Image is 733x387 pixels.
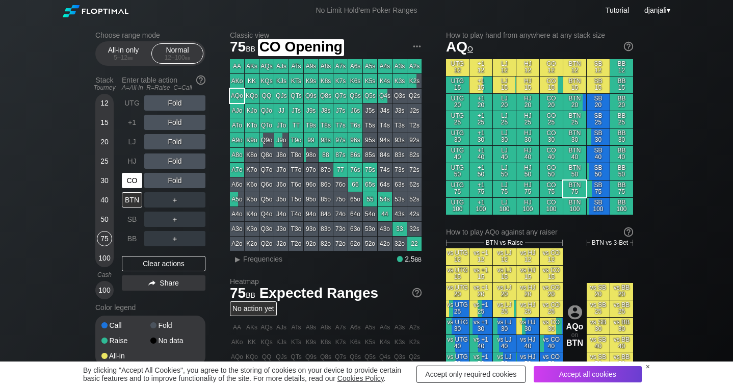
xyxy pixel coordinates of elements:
[378,59,392,73] div: A4s
[154,44,201,63] div: Normal
[610,111,633,128] div: BB 25
[319,222,333,236] div: 83o
[642,5,671,16] div: ▾
[127,54,133,61] span: bb
[245,192,259,207] div: K5o
[95,31,205,39] h2: Choose range mode
[392,192,407,207] div: 53s
[563,146,586,163] div: BTN 40
[144,95,205,111] div: Fold
[392,89,407,103] div: Q3s
[319,133,333,147] div: 98s
[563,76,586,93] div: BTN 15
[493,146,516,163] div: LJ 40
[563,163,586,180] div: BTN 50
[91,72,118,95] div: Stack
[563,59,586,76] div: BTN 12
[300,6,432,17] div: No Limit Hold’em Poker Ranges
[411,287,423,298] img: help.32db89a4.svg
[392,207,407,221] div: 43s
[259,207,274,221] div: Q4o
[540,59,563,76] div: CO 12
[610,59,633,76] div: BB 12
[587,76,610,93] div: SB 15
[363,74,377,88] div: K5s
[348,104,362,118] div: J6s
[587,128,610,145] div: SB 30
[540,128,563,145] div: CO 30
[319,177,333,192] div: 86o
[610,198,633,215] div: BB 100
[378,133,392,147] div: 94s
[245,133,259,147] div: K9o
[274,177,289,192] div: J6o
[493,163,516,180] div: LJ 50
[304,74,318,88] div: K9s
[493,59,516,76] div: LJ 12
[245,118,259,133] div: KTo
[274,59,289,73] div: AJs
[230,192,244,207] div: A5o
[304,192,318,207] div: 95o
[97,95,112,111] div: 12
[363,59,377,73] div: A5s
[304,89,318,103] div: Q9s
[304,177,318,192] div: 96o
[392,118,407,133] div: T3s
[259,59,274,73] div: AQs
[516,59,539,76] div: HJ 12
[407,222,422,236] div: 32s
[122,72,205,95] div: Enter table action
[289,104,303,118] div: JTs
[304,222,318,236] div: 93o
[363,133,377,147] div: 95s
[378,192,392,207] div: 54s
[378,104,392,118] div: J4s
[122,173,142,188] div: CO
[540,146,563,163] div: CO 40
[289,89,303,103] div: QTs
[407,207,422,221] div: 42s
[246,42,255,54] span: bb
[568,305,582,319] img: icon-avatar.b40e07d9.svg
[392,133,407,147] div: 93s
[122,231,142,246] div: BB
[446,163,469,180] div: UTG 50
[493,111,516,128] div: LJ 25
[540,163,563,180] div: CO 50
[319,192,333,207] div: 85o
[392,222,407,236] div: 33
[259,192,274,207] div: Q5o
[407,59,422,73] div: A2s
[363,148,377,162] div: 85s
[156,54,199,61] div: 12 – 100
[469,59,492,76] div: +1 12
[493,198,516,215] div: LJ 100
[348,118,362,133] div: T6s
[378,177,392,192] div: 64s
[516,146,539,163] div: HJ 40
[150,322,199,329] div: Fold
[469,128,492,145] div: +1 30
[274,133,289,147] div: J9o
[304,59,318,73] div: A9s
[319,104,333,118] div: J8s
[230,177,244,192] div: A6o
[516,180,539,197] div: HJ 75
[407,133,422,147] div: 92s
[563,94,586,111] div: BTN 20
[348,74,362,88] div: K6s
[446,146,469,163] div: UTG 40
[493,128,516,145] div: LJ 30
[230,222,244,236] div: A3o
[378,89,392,103] div: Q4s
[469,163,492,180] div: +1 50
[319,148,333,162] div: 88
[245,207,259,221] div: K4o
[289,59,303,73] div: ATs
[245,177,259,192] div: K6o
[469,180,492,197] div: +1 75
[274,237,289,251] div: J2o
[100,44,147,63] div: All-in only
[407,148,422,162] div: 82s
